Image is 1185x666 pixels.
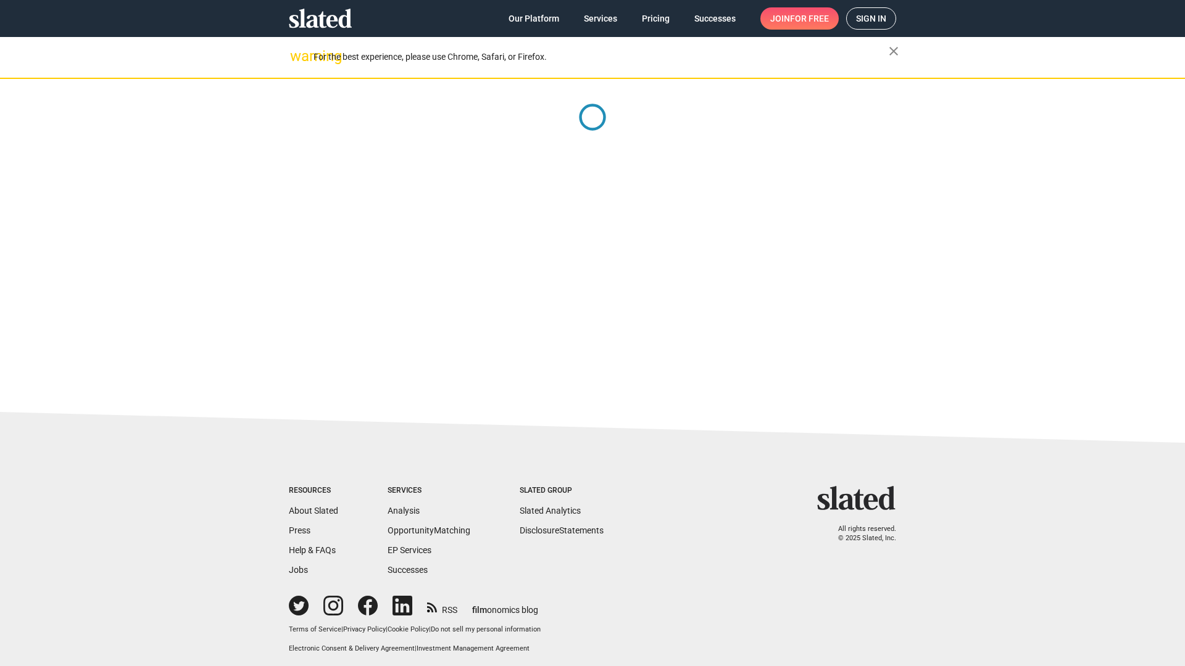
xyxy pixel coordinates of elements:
[289,506,338,516] a: About Slated
[314,49,889,65] div: For the best experience, please use Chrome, Safari, or Firefox.
[388,625,429,633] a: Cookie Policy
[289,545,336,555] a: Help & FAQs
[584,7,617,30] span: Services
[388,565,428,575] a: Successes
[760,7,839,30] a: Joinfor free
[289,625,341,633] a: Terms of Service
[472,594,538,616] a: filmonomics blog
[825,525,896,543] p: All rights reserved. © 2025 Slated, Inc.
[520,506,581,516] a: Slated Analytics
[856,8,886,29] span: Sign in
[684,7,746,30] a: Successes
[388,486,470,496] div: Services
[386,625,388,633] span: |
[499,7,569,30] a: Our Platform
[520,525,604,535] a: DisclosureStatements
[642,7,670,30] span: Pricing
[846,7,896,30] a: Sign in
[520,486,604,496] div: Slated Group
[388,525,470,535] a: OpportunityMatching
[509,7,559,30] span: Our Platform
[886,44,901,59] mat-icon: close
[341,625,343,633] span: |
[790,7,829,30] span: for free
[694,7,736,30] span: Successes
[289,486,338,496] div: Resources
[429,625,431,633] span: |
[289,644,415,652] a: Electronic Consent & Delivery Agreement
[289,525,310,535] a: Press
[415,644,417,652] span: |
[574,7,627,30] a: Services
[417,644,530,652] a: Investment Management Agreement
[289,565,308,575] a: Jobs
[770,7,829,30] span: Join
[472,605,487,615] span: film
[427,597,457,616] a: RSS
[388,506,420,516] a: Analysis
[290,49,305,64] mat-icon: warning
[431,625,541,635] button: Do not sell my personal information
[632,7,680,30] a: Pricing
[343,625,386,633] a: Privacy Policy
[388,545,431,555] a: EP Services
